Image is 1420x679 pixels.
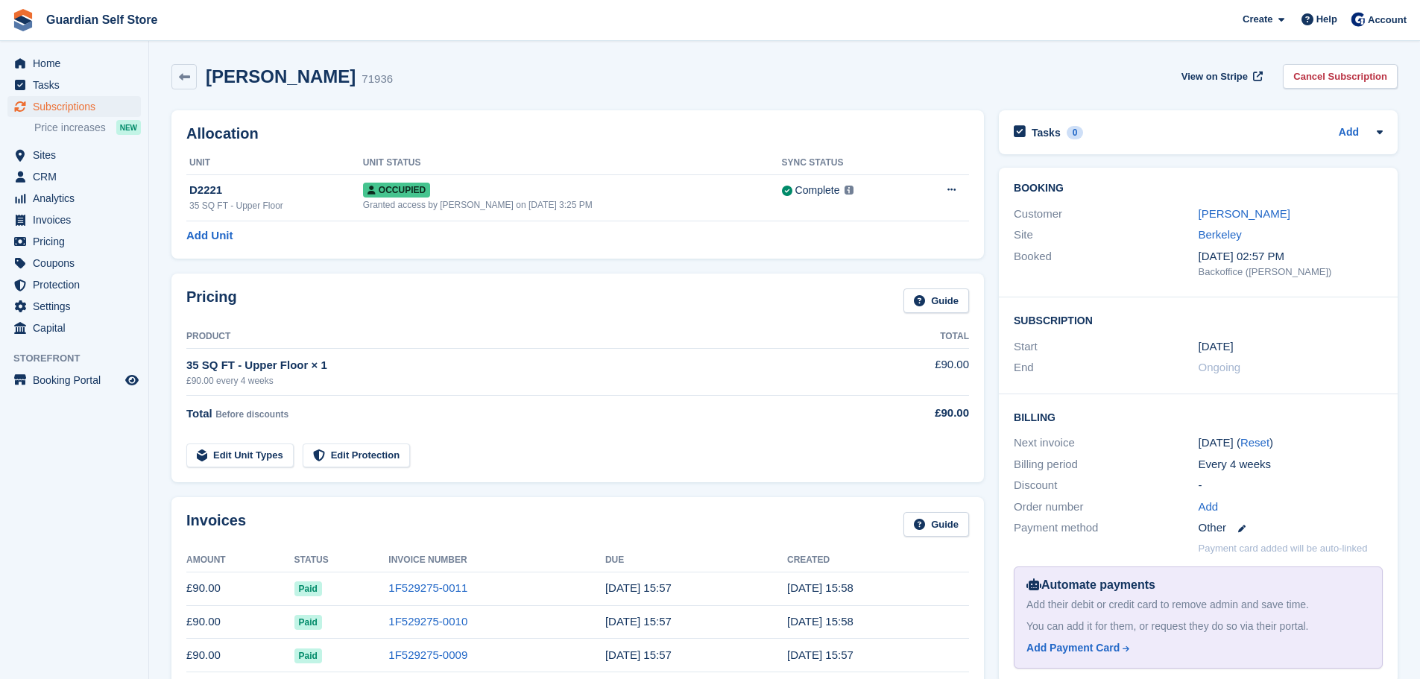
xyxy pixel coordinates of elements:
[1199,248,1383,265] div: [DATE] 02:57 PM
[7,166,141,187] a: menu
[189,182,363,199] div: D2221
[1026,640,1120,656] div: Add Payment Card
[795,183,840,198] div: Complete
[865,348,969,395] td: £90.00
[845,186,853,195] img: icon-info-grey-7440780725fd019a000dd9b08b2336e03edf1995a4989e88bcd33f0948082b44.svg
[189,199,363,212] div: 35 SQ FT - Upper Floor
[1243,12,1272,27] span: Create
[294,549,389,572] th: Status
[186,151,363,175] th: Unit
[1199,456,1383,473] div: Every 4 weeks
[34,121,106,135] span: Price increases
[1199,207,1290,220] a: [PERSON_NAME]
[186,125,969,142] h2: Allocation
[787,615,853,628] time: 2025-07-25 14:58:05 UTC
[186,443,294,468] a: Edit Unit Types
[388,615,467,628] a: 1F529275-0010
[782,151,912,175] th: Sync Status
[294,615,322,630] span: Paid
[215,409,288,420] span: Before discounts
[1199,435,1383,452] div: [DATE] ( )
[1240,436,1269,449] a: Reset
[605,581,672,594] time: 2025-08-23 14:57:34 UTC
[1014,409,1383,424] h2: Billing
[1351,12,1366,27] img: Tom Scott
[363,183,430,198] span: Occupied
[787,581,853,594] time: 2025-08-22 14:58:21 UTC
[186,227,233,244] a: Add Unit
[1026,619,1370,634] div: You can add it for them, or request they do so via their portal.
[294,581,322,596] span: Paid
[33,318,122,338] span: Capital
[1316,12,1337,27] span: Help
[7,253,141,274] a: menu
[1026,640,1364,656] a: Add Payment Card
[7,231,141,252] a: menu
[1199,265,1383,280] div: Backoffice ([PERSON_NAME])
[1199,361,1241,373] span: Ongoing
[7,209,141,230] a: menu
[903,512,969,537] a: Guide
[363,198,782,212] div: Granted access by [PERSON_NAME] on [DATE] 3:25 PM
[33,209,122,230] span: Invoices
[1176,64,1266,89] a: View on Stripe
[1199,499,1219,516] a: Add
[186,605,294,639] td: £90.00
[186,572,294,605] td: £90.00
[186,357,865,374] div: 35 SQ FT - Upper Floor × 1
[33,231,122,252] span: Pricing
[1014,312,1383,327] h2: Subscription
[605,615,672,628] time: 2025-07-26 14:57:34 UTC
[787,549,969,572] th: Created
[186,639,294,672] td: £90.00
[1014,499,1198,516] div: Order number
[1014,183,1383,195] h2: Booking
[388,549,605,572] th: Invoice Number
[186,374,865,388] div: £90.00 every 4 weeks
[1283,64,1398,89] a: Cancel Subscription
[33,53,122,74] span: Home
[7,318,141,338] a: menu
[1026,597,1370,613] div: Add their debit or credit card to remove admin and save time.
[33,274,122,295] span: Protection
[1032,126,1061,139] h2: Tasks
[1199,519,1383,537] div: Other
[116,120,141,135] div: NEW
[7,370,141,391] a: menu
[1199,228,1242,241] a: Berkeley
[123,371,141,389] a: Preview store
[7,75,141,95] a: menu
[7,145,141,165] a: menu
[1014,519,1198,537] div: Payment method
[7,296,141,317] a: menu
[1199,477,1383,494] div: -
[186,549,294,572] th: Amount
[1199,541,1368,556] p: Payment card added will be auto-linked
[303,443,410,468] a: Edit Protection
[12,9,34,31] img: stora-icon-8386f47178a22dfd0bd8f6a31ec36ba5ce8667c1dd55bd0f319d3a0aa187defe.svg
[1014,456,1198,473] div: Billing period
[1199,338,1234,356] time: 2025-02-07 01:00:00 UTC
[186,512,246,537] h2: Invoices
[186,325,865,349] th: Product
[1067,126,1084,139] div: 0
[7,274,141,295] a: menu
[605,549,787,572] th: Due
[7,188,141,209] a: menu
[787,648,853,661] time: 2025-06-27 14:57:53 UTC
[1014,359,1198,376] div: End
[865,325,969,349] th: Total
[363,151,782,175] th: Unit Status
[1014,227,1198,244] div: Site
[33,370,122,391] span: Booking Portal
[7,53,141,74] a: menu
[1014,206,1198,223] div: Customer
[865,405,969,422] div: £90.00
[388,581,467,594] a: 1F529275-0011
[1014,338,1198,356] div: Start
[34,119,141,136] a: Price increases NEW
[33,296,122,317] span: Settings
[13,351,148,366] span: Storefront
[1181,69,1248,84] span: View on Stripe
[40,7,163,32] a: Guardian Self Store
